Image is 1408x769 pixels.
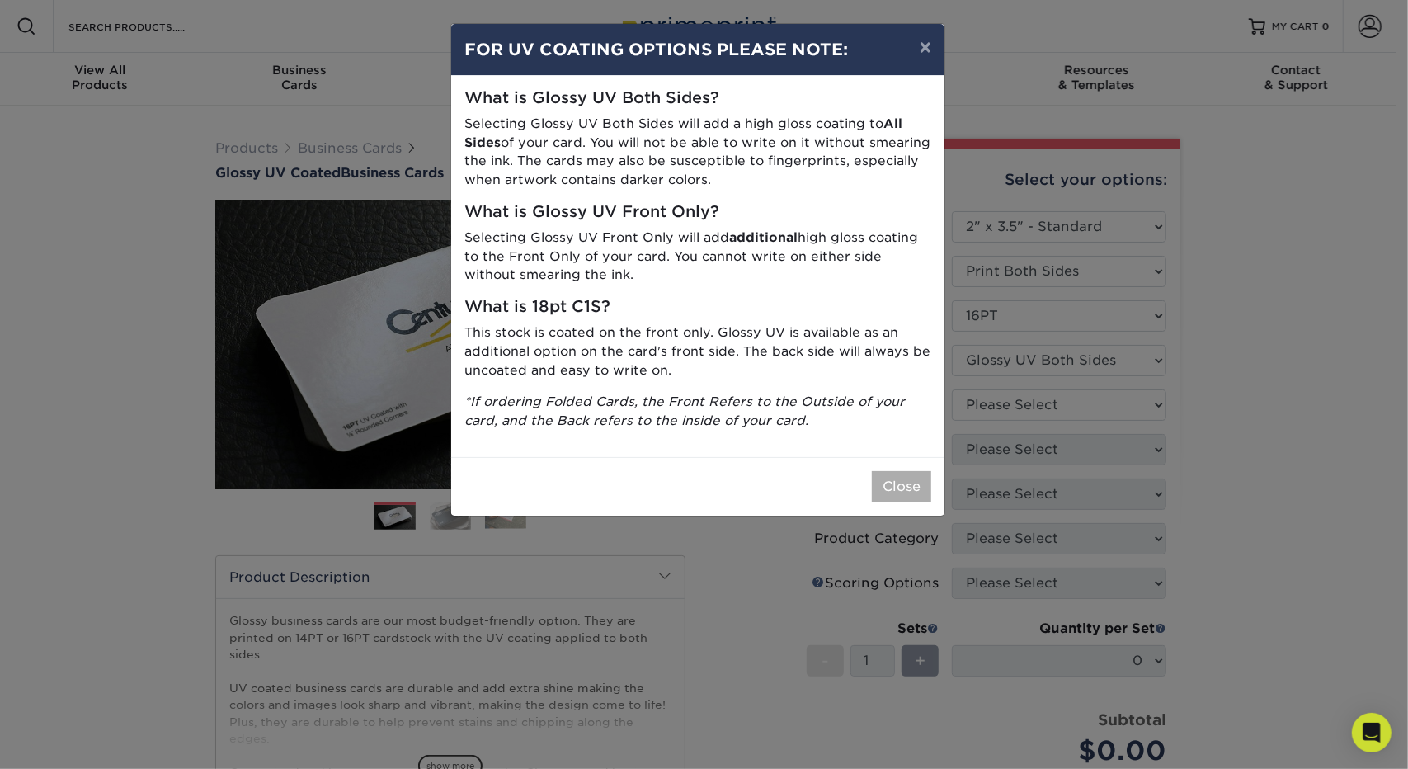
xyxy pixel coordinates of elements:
h5: What is Glossy UV Front Only? [464,203,931,222]
div: Open Intercom Messenger [1352,713,1392,752]
h5: What is 18pt C1S? [464,298,931,317]
strong: All Sides [464,116,902,150]
button: Close [872,471,931,502]
p: Selecting Glossy UV Both Sides will add a high gloss coating to of your card. You will not be abl... [464,115,931,190]
h4: FOR UV COATING OPTIONS PLEASE NOTE: [464,37,931,62]
h5: What is Glossy UV Both Sides? [464,89,931,108]
i: *If ordering Folded Cards, the Front Refers to the Outside of your card, and the Back refers to t... [464,394,905,428]
p: Selecting Glossy UV Front Only will add high gloss coating to the Front Only of your card. You ca... [464,229,931,285]
button: × [906,24,944,70]
p: This stock is coated on the front only. Glossy UV is available as an additional option on the car... [464,323,931,380]
strong: additional [729,229,798,245]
